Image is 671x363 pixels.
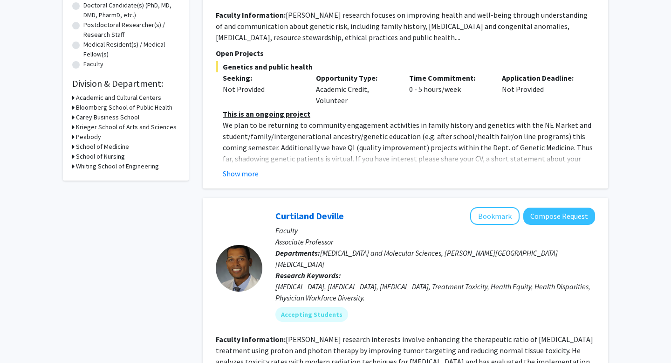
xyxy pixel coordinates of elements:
[216,10,588,42] fg-read-more: [PERSON_NAME] research focuses on improving health and well-being through understanding of and co...
[76,103,172,112] h3: Bloomberg School of Public Health
[83,20,179,40] label: Postdoctoral Researcher(s) / Research Staff
[216,335,286,344] b: Faculty Information:
[275,210,344,222] a: Curtiland Deville
[76,132,101,142] h3: Peabody
[223,109,310,119] u: This is an ongoing project
[402,72,495,106] div: 0 - 5 hours/week
[76,161,159,171] h3: Whiting School of Engineering
[216,10,286,20] b: Faculty Information:
[275,225,595,236] p: Faculty
[7,321,40,356] iframe: Chat
[275,271,341,280] b: Research Keywords:
[223,84,302,95] div: Not Provided
[309,72,402,106] div: Academic Credit, Volunteer
[83,59,103,69] label: Faculty
[223,72,302,84] p: Seeking:
[223,119,595,187] p: We plan to be returning to community engagement activities in family history and genetics with th...
[409,72,488,84] p: Time Commitment:
[76,142,129,152] h3: School of Medicine
[275,236,595,247] p: Associate Professor
[470,207,520,225] button: Add Curtiland Deville to Bookmarks
[216,48,595,59] p: Open Projects
[275,248,558,269] span: [MEDICAL_DATA] and Molecular Sciences, [PERSON_NAME][GEOGRAPHIC_DATA][MEDICAL_DATA]
[316,72,395,84] p: Opportunity Type:
[216,61,595,72] span: Genetics and public health
[83,40,179,59] label: Medical Resident(s) / Medical Fellow(s)
[502,72,581,84] p: Application Deadline:
[72,78,179,89] h2: Division & Department:
[523,208,595,225] button: Compose Request to Curtiland Deville
[275,281,595,303] div: [MEDICAL_DATA], [MEDICAL_DATA], [MEDICAL_DATA], Treatment Toxicity, Health Equity, Health Dispari...
[275,307,348,322] mat-chip: Accepting Students
[76,152,125,161] h3: School of Nursing
[76,112,139,122] h3: Carey Business School
[275,248,320,258] b: Departments:
[76,93,161,103] h3: Academic and Cultural Centers
[495,72,588,106] div: Not Provided
[223,168,259,179] button: Show more
[76,122,177,132] h3: Krieger School of Arts and Sciences
[83,0,179,20] label: Doctoral Candidate(s) (PhD, MD, DMD, PharmD, etc.)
